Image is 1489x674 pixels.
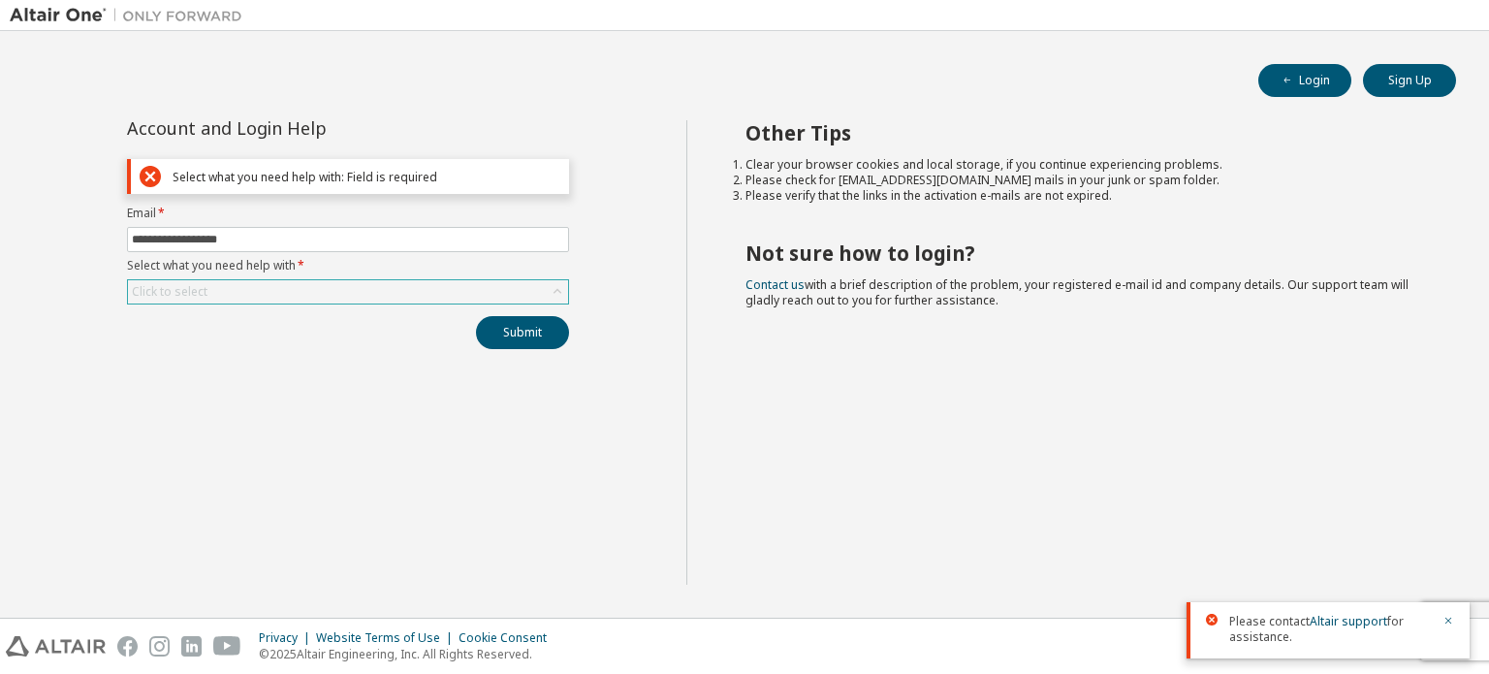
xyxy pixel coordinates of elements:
h2: Other Tips [745,120,1422,145]
h2: Not sure how to login? [745,241,1422,266]
a: Contact us [745,276,805,293]
p: © 2025 Altair Engineering, Inc. All Rights Reserved. [259,646,558,662]
button: Submit [476,316,569,349]
span: with a brief description of the problem, your registered e-mail id and company details. Our suppo... [745,276,1409,308]
div: Account and Login Help [127,120,481,136]
div: Website Terms of Use [316,630,459,646]
label: Select what you need help with [127,258,569,273]
div: Click to select [132,284,207,300]
a: Altair support [1310,613,1387,629]
img: youtube.svg [213,636,241,657]
img: linkedin.svg [181,636,202,657]
div: Privacy [259,630,316,646]
div: Select what you need help with: Field is required [173,170,560,184]
img: facebook.svg [117,636,138,657]
div: Cookie Consent [459,630,558,646]
span: Please contact for assistance. [1229,614,1431,645]
img: altair_logo.svg [6,636,106,657]
img: Altair One [10,6,252,25]
li: Please verify that the links in the activation e-mails are not expired. [745,188,1422,204]
img: instagram.svg [149,636,170,657]
div: Click to select [128,280,568,304]
li: Please check for [EMAIL_ADDRESS][DOMAIN_NAME] mails in your junk or spam folder. [745,173,1422,188]
label: Email [127,206,569,221]
button: Sign Up [1363,64,1456,97]
button: Login [1258,64,1351,97]
li: Clear your browser cookies and local storage, if you continue experiencing problems. [745,157,1422,173]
